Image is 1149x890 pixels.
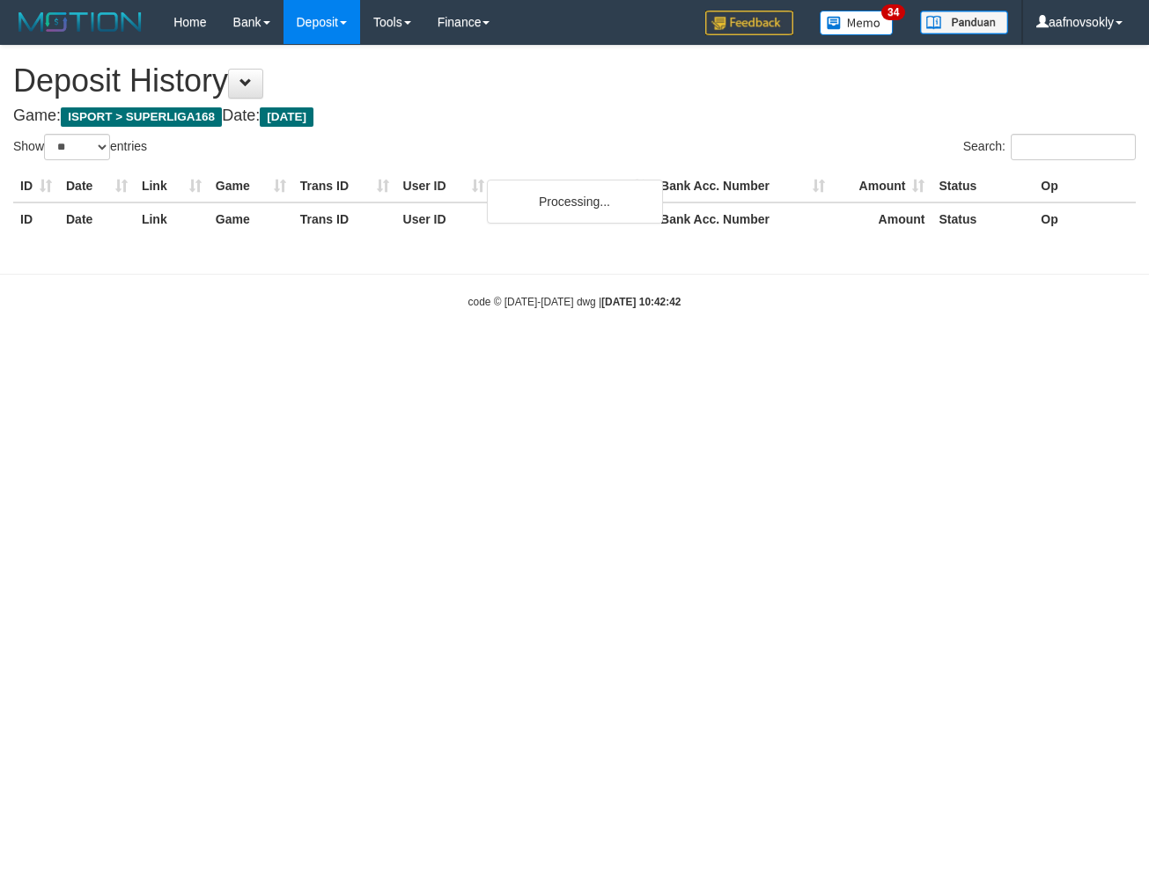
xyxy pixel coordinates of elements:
[135,202,209,235] th: Link
[468,296,681,308] small: code © [DATE]-[DATE] dwg |
[653,202,832,235] th: Bank Acc. Number
[13,63,1136,99] h1: Deposit History
[59,202,135,235] th: Date
[932,170,1034,202] th: Status
[293,170,396,202] th: Trans ID
[209,202,293,235] th: Game
[13,202,59,235] th: ID
[13,9,147,35] img: MOTION_logo.png
[44,134,110,160] select: Showentries
[820,11,894,35] img: Button%20Memo.svg
[260,107,313,127] span: [DATE]
[293,202,396,235] th: Trans ID
[487,180,663,224] div: Processing...
[396,202,492,235] th: User ID
[1034,170,1136,202] th: Op
[963,134,1136,160] label: Search:
[1034,202,1136,235] th: Op
[1011,134,1136,160] input: Search:
[832,202,932,235] th: Amount
[653,170,832,202] th: Bank Acc. Number
[601,296,681,308] strong: [DATE] 10:42:42
[135,170,209,202] th: Link
[705,11,793,35] img: Feedback.jpg
[13,134,147,160] label: Show entries
[61,107,222,127] span: ISPORT > SUPERLIGA168
[920,11,1008,34] img: panduan.png
[13,107,1136,125] h4: Game: Date:
[932,202,1034,235] th: Status
[491,170,653,202] th: Bank Acc. Name
[59,170,135,202] th: Date
[881,4,905,20] span: 34
[396,170,492,202] th: User ID
[13,170,59,202] th: ID
[209,170,293,202] th: Game
[832,170,932,202] th: Amount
